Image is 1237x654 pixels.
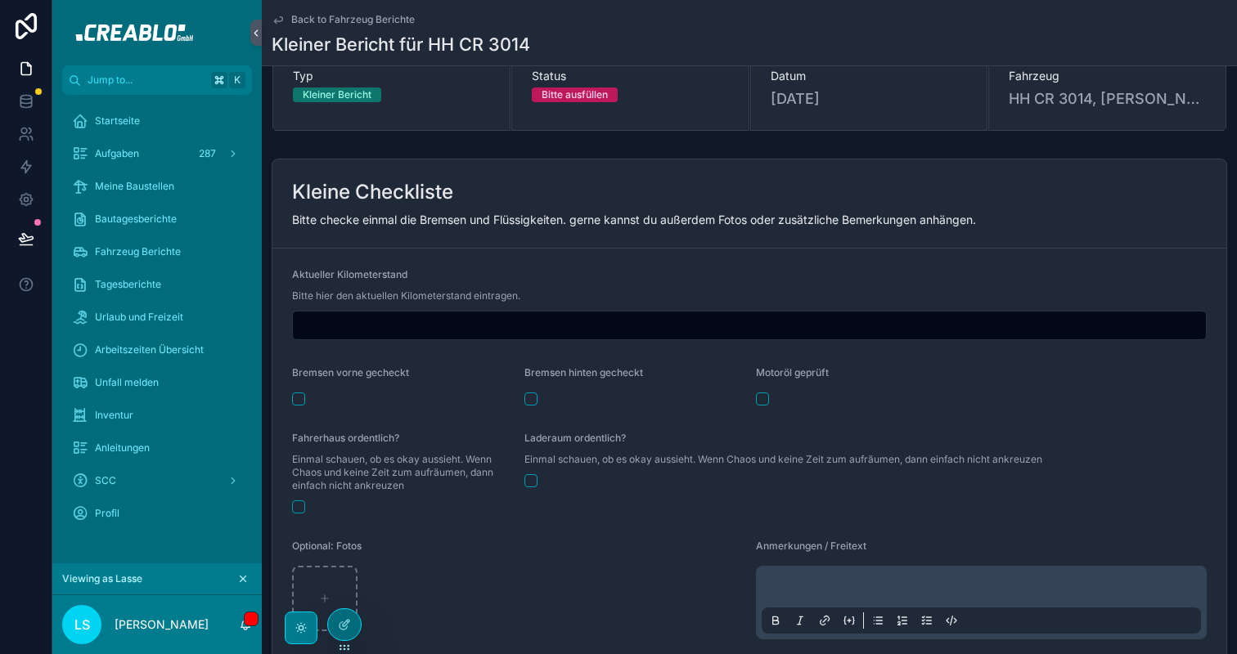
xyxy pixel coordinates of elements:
a: Inventur [62,401,252,430]
h2: Kleine Checkliste [292,179,453,205]
span: Anleitungen [95,441,150,455]
span: Anmerkungen / Freitext [756,540,866,552]
a: Urlaub und Freizeit [62,302,252,332]
span: Inventur [95,409,133,422]
span: HH CR 3014, [PERSON_NAME] [1009,87,1206,110]
span: Fahrerhaus ordentlich? [292,432,399,444]
span: Einmal schauen, ob es okay aussieht. Wenn Chaos und keine Zeit zum aufräumen, dann einfach nicht ... [524,453,1042,466]
span: Bitte checke einmal die Bremsen und Flüssigkeiten. gerne kannst du außerdem Fotos oder zusätzlich... [292,213,976,226]
a: Back to Fahrzeug Berichte [272,13,415,26]
span: Meine Baustellen [95,180,174,193]
a: Profil [62,499,252,528]
a: Startseite [62,106,252,136]
a: Aufgaben287 [62,139,252,168]
span: Bautagesberichte [95,213,177,226]
span: Viewing as Lasse [62,572,142,585]
a: Unfall melden [62,368,252,397]
div: scrollable content [52,95,262,549]
a: Tagesberichte [62,270,252,299]
span: Back to Fahrzeug Berichte [291,13,415,26]
a: Anleitungen [62,433,252,463]
span: Arbeitszeiten Übersicht [95,343,204,356]
span: Aktueller Kilometerstand [292,268,407,280]
span: Datum [771,68,968,84]
button: Jump to...K [62,65,252,95]
span: Fahrzeug Berichte [95,245,181,258]
span: Bremsen vorne gecheckt [292,366,409,379]
p: [PERSON_NAME] [115,616,209,633]
a: Arbeitszeiten Übersicht [62,335,252,365]
h1: Kleiner Bericht für HH CR 3014 [272,33,530,56]
span: SCC [95,474,116,487]
span: K [231,74,244,87]
span: Jump to... [88,74,205,87]
a: Bautagesberichte [62,204,252,234]
span: Einmal schauen, ob es okay aussieht. Wenn Chaos und keine Zeit zum aufräumen, dann einfach nicht ... [292,453,511,492]
span: Optional: Fotos [292,540,362,552]
div: Bitte ausfüllen [542,87,608,102]
span: Startseite [95,114,140,128]
span: Bitte hier den aktuellen Kilometerstand eintragen. [292,289,520,302]
span: Typ [293,68,490,84]
span: Profil [95,507,119,520]
span: Urlaub und Freizeit [95,311,183,324]
span: Tagesberichte [95,278,161,291]
a: Meine Baustellen [62,172,252,201]
span: Bremsen hinten gecheckt [524,366,643,379]
span: Status [532,68,729,84]
span: Fahrzeug [1009,68,1206,84]
span: Aufgaben [95,147,139,160]
span: [DATE] [771,87,968,110]
div: 287 [194,144,221,163]
span: Laderaum ordentlich? [524,432,626,444]
a: SCC [62,466,252,495]
div: Kleiner Bericht [303,87,371,102]
span: Motoröl geprüft [756,366,829,379]
span: LS [74,615,90,634]
img: App logo [65,20,249,46]
a: Fahrzeug Berichte [62,237,252,267]
span: Unfall melden [95,376,159,389]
